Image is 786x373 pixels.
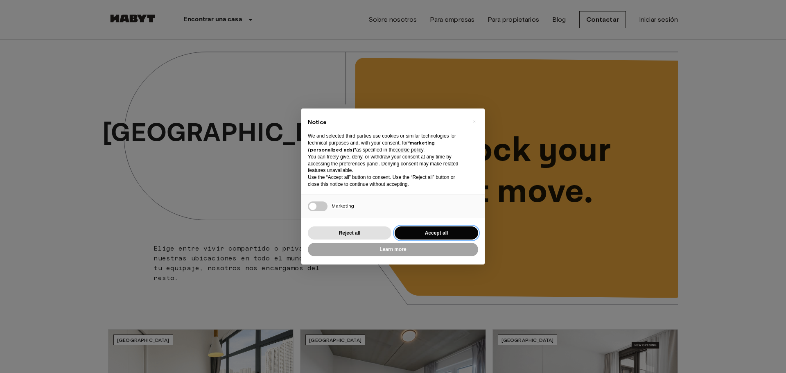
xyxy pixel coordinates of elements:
button: Close this notice [468,115,481,128]
span: × [473,117,476,127]
p: Use the “Accept all” button to consent. Use the “Reject all” button or close this notice to conti... [308,174,465,188]
button: Reject all [308,226,391,240]
a: cookie policy [395,147,423,153]
p: We and selected third parties use cookies or similar technologies for technical purposes and, wit... [308,133,465,153]
strong: “marketing (personalized ads)” [308,140,435,153]
h2: Notice [308,118,465,127]
button: Accept all [395,226,478,240]
p: You can freely give, deny, or withdraw your consent at any time by accessing the preferences pane... [308,154,465,174]
button: Learn more [308,243,478,256]
span: Marketing [332,203,354,209]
